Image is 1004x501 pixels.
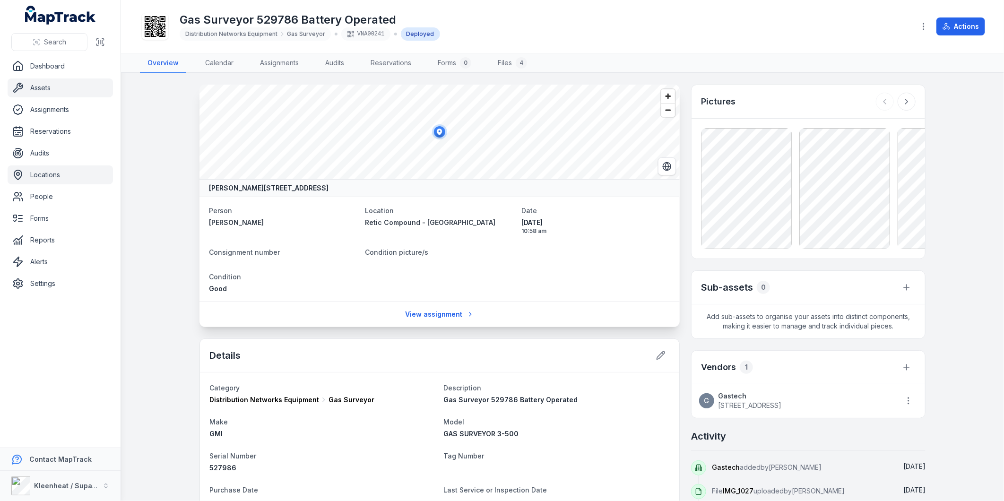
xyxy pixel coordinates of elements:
a: Audits [318,53,352,73]
span: IMG_1027 [723,487,753,495]
div: 0 [460,57,471,69]
a: View assignment [399,305,480,323]
a: Reservations [8,122,113,141]
time: 09/09/2025, 8:43:30 pm [903,462,926,470]
a: Forms [8,209,113,228]
a: Locations [8,165,113,184]
span: Serial Number [209,452,256,460]
span: Gas Surveyor [329,395,374,405]
div: VNA00241 [341,27,390,41]
a: Reservations [363,53,419,73]
div: Deployed [401,27,440,41]
span: Condition picture/s [365,248,429,256]
strong: [PERSON_NAME][STREET_ADDRESS] [209,183,329,193]
div: 4 [516,57,527,69]
a: Assignments [252,53,306,73]
span: Gas Surveyor [287,30,325,38]
button: Actions [936,17,985,35]
a: Dashboard [8,57,113,76]
div: 0 [757,281,770,294]
h3: Pictures [701,95,736,108]
h2: Details [209,349,241,362]
span: Gastech [712,463,740,471]
a: MapTrack [25,6,96,25]
span: Model [443,418,464,426]
span: GMI [209,430,223,438]
span: Location [365,207,394,215]
span: Make [209,418,228,426]
span: Add sub-assets to organise your assets into distinct components, making it easier to manage and t... [692,304,925,338]
span: Category [209,384,240,392]
h3: Vendors [701,361,736,374]
h1: Gas Surveyor 529786 Battery Operated [180,12,440,27]
span: Purchase Date [209,486,258,494]
button: Zoom out [661,103,675,117]
h2: Activity [691,430,726,443]
span: added by [PERSON_NAME] [712,463,822,471]
span: Person [209,207,232,215]
a: GGastech[STREET_ADDRESS] [699,391,890,410]
a: Retic Compound - [GEOGRAPHIC_DATA] [365,218,514,227]
span: [DATE] [903,462,926,470]
button: Switch to Satellite View [658,157,676,175]
span: Distribution Networks Equipment [209,395,319,405]
span: [DATE] [903,486,926,494]
span: [DATE] [521,218,670,227]
span: Retic Compound - [GEOGRAPHIC_DATA] [365,218,496,226]
span: Good [209,285,227,293]
a: Reports [8,231,113,250]
span: Tag Number [443,452,484,460]
span: Condition [209,273,241,281]
strong: Gastech [718,391,781,401]
span: Description [443,384,481,392]
a: Forms0 [430,53,479,73]
span: 10:58 am [521,227,670,235]
strong: Contact MapTrack [29,455,92,463]
a: Assets [8,78,113,97]
span: 527986 [209,464,236,472]
span: Search [44,37,66,47]
a: Overview [140,53,186,73]
h2: Sub-assets [701,281,753,294]
strong: Kleenheat / Supagas [34,482,104,490]
span: Consignment number [209,248,280,256]
span: Date [521,207,537,215]
span: File uploaded by [PERSON_NAME] [712,487,845,495]
span: GAS SURVEYOR 3-500 [443,430,519,438]
a: Assignments [8,100,113,119]
span: Distribution Networks Equipment [185,30,277,38]
div: 1 [740,361,753,374]
span: G [704,396,710,406]
canvas: Map [199,85,680,179]
button: Zoom in [661,89,675,103]
a: Settings [8,274,113,293]
span: [STREET_ADDRESS] [718,401,781,410]
span: Gas Surveyor 529786 Battery Operated [443,396,578,404]
time: 19/05/2025, 10:58:35 am [521,218,670,235]
span: Last Service or Inspection Date [443,486,547,494]
a: Alerts [8,252,113,271]
time: 29/05/2025, 7:42:29 am [903,486,926,494]
a: Audits [8,144,113,163]
button: Search [11,33,87,51]
a: Files4 [490,53,535,73]
a: Calendar [198,53,241,73]
a: [PERSON_NAME] [209,218,358,227]
a: People [8,187,113,206]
